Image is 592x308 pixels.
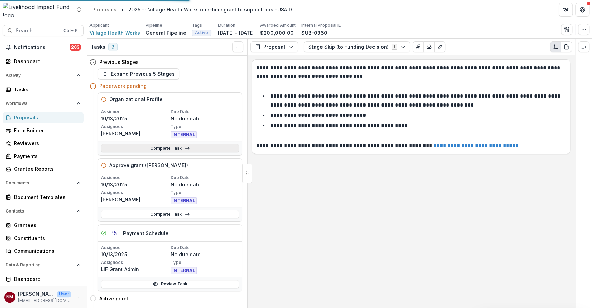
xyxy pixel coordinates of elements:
[101,181,169,188] p: 10/13/2025
[171,259,239,266] p: Type
[74,293,82,301] button: More
[101,210,239,218] a: Complete Task
[109,95,163,103] h5: Organizational Profile
[14,193,78,201] div: Document Templates
[109,227,120,239] button: View dependent tasks
[101,190,169,196] p: Assignees
[3,163,84,175] a: Grantee Reports
[301,29,327,36] p: SUB-0360
[14,140,78,147] div: Reviewers
[578,41,589,52] button: Expand right
[14,234,78,242] div: Constituents
[6,295,13,299] div: Njeri Muthuri
[171,124,239,130] p: Type
[3,70,84,81] button: Open Activity
[3,273,84,285] a: Dashboard
[101,144,239,152] a: Complete Task
[171,190,239,196] p: Type
[171,244,239,251] p: Due Date
[14,44,70,50] span: Notifications
[62,27,79,34] div: Ctrl + K
[128,6,292,13] div: 2025 -- Village Health Works one-time grant to support post-USAID
[6,209,74,214] span: Contacts
[561,41,572,52] button: PDF view
[171,115,239,122] p: No due date
[6,181,74,185] span: Documents
[171,131,197,138] span: INTERNAL
[3,56,84,67] a: Dashboard
[192,22,202,28] p: Tags
[101,251,169,258] p: 10/13/2025
[101,266,169,273] p: LIF Grant Admin
[575,3,589,17] button: Get Help
[171,109,239,115] p: Due Date
[3,98,84,109] button: Open Workflows
[14,114,78,121] div: Proposals
[92,6,117,13] div: Proposals
[3,42,84,53] button: Notifications203
[3,25,84,36] button: Search...
[101,124,169,130] p: Assignees
[3,150,84,162] a: Payments
[89,5,295,15] nav: breadcrumb
[101,259,169,266] p: Assignees
[14,222,78,229] div: Grantees
[109,161,188,169] h5: Approve grant ([PERSON_NAME])
[14,127,78,134] div: Form Builder
[3,245,84,257] a: Communications
[413,41,424,52] button: View Attached Files
[99,58,139,66] h4: Previous Stages
[3,84,84,95] a: Tasks
[70,44,81,51] span: 203
[3,138,84,149] a: Reviewers
[3,177,84,189] button: Open Documents
[301,22,342,28] p: Internal Proposal ID
[14,152,78,160] div: Payments
[74,3,84,17] button: Open entity switcher
[108,43,118,51] span: 2
[99,82,147,90] h4: Paperwork pending
[559,3,573,17] button: Partners
[3,206,84,217] button: Open Contacts
[18,298,71,304] p: [EMAIL_ADDRESS][DOMAIN_NAME]
[171,251,239,258] p: No due date
[6,101,74,106] span: Workflows
[218,22,235,28] p: Duration
[195,30,208,35] span: Active
[101,244,169,251] p: Assigned
[260,22,296,28] p: Awarded Amount
[171,175,239,181] p: Due Date
[18,290,54,298] p: [PERSON_NAME]
[146,22,162,28] p: Pipeline
[434,41,445,52] button: Edit as form
[89,29,140,36] a: Village Health Works
[101,196,169,203] p: [PERSON_NAME]
[101,280,239,288] a: Review Task
[3,232,84,244] a: Constituents
[99,295,128,302] h4: Active grant
[304,41,410,52] button: Stage Skip (to Funding Decision)1
[3,3,71,17] img: Livelihood Impact Fund logo
[123,230,169,237] h5: Payment Schedule
[218,29,255,36] p: [DATE] - [DATE]
[171,197,197,204] span: INTERNAL
[6,73,74,78] span: Activity
[171,267,197,274] span: INTERNAL
[14,86,78,93] div: Tasks
[3,259,84,270] button: Open Data & Reporting
[14,58,78,65] div: Dashboard
[260,29,294,36] p: $200,000.00
[16,28,59,34] span: Search...
[91,44,105,50] h3: Tasks
[101,130,169,137] p: [PERSON_NAME]
[250,41,298,52] button: Proposal
[3,191,84,203] a: Document Templates
[3,125,84,136] a: Form Builder
[98,68,179,80] button: Expand Previous 5 Stages
[171,181,239,188] p: No due date
[89,22,109,28] p: Applicant
[57,291,71,297] p: User
[232,41,243,52] button: Toggle View Cancelled Tasks
[3,219,84,231] a: Grantees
